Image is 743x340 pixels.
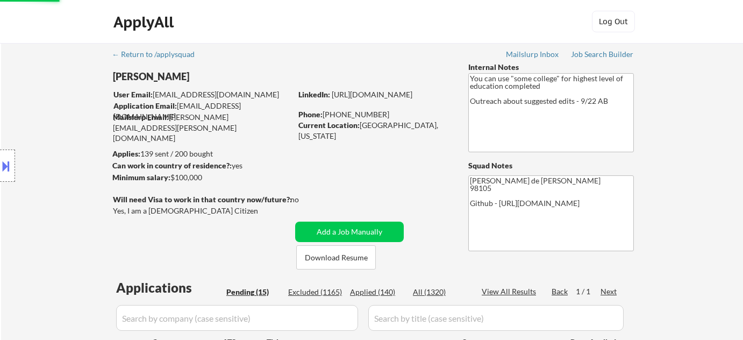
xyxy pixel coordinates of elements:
[298,110,323,119] strong: Phone:
[112,51,205,58] div: ← Return to /applysquad
[468,160,634,171] div: Squad Notes
[113,89,291,100] div: [EMAIL_ADDRESS][DOMAIN_NAME]
[298,121,360,130] strong: Current Location:
[295,222,404,242] button: Add a Job Manually
[112,172,291,183] div: $100,000
[506,50,560,61] a: Mailslurp Inbox
[298,120,451,141] div: [GEOGRAPHIC_DATA], [US_STATE]
[112,148,291,159] div: 139 sent / 200 bought
[601,286,618,297] div: Next
[368,305,624,331] input: Search by title (case sensitive)
[350,287,404,297] div: Applied (140)
[576,286,601,297] div: 1 / 1
[288,287,342,297] div: Excluded (1165)
[113,195,292,204] strong: Will need Visa to work in that country now/future?:
[113,13,177,31] div: ApplyAll
[482,286,539,297] div: View All Results
[332,90,412,99] a: [URL][DOMAIN_NAME]
[552,286,569,297] div: Back
[112,50,205,61] a: ← Return to /applysquad
[113,112,291,144] div: [PERSON_NAME][EMAIL_ADDRESS][PERSON_NAME][DOMAIN_NAME]
[298,109,451,120] div: [PHONE_NUMBER]
[413,287,467,297] div: All (1320)
[112,160,288,171] div: yes
[116,305,358,331] input: Search by company (case sensitive)
[506,51,560,58] div: Mailslurp Inbox
[296,245,376,270] button: Download Resume
[468,62,634,73] div: Internal Notes
[116,281,223,294] div: Applications
[226,287,280,297] div: Pending (15)
[113,101,291,122] div: [EMAIL_ADDRESS][DOMAIN_NAME]
[113,206,295,216] div: Yes, I am a [DEMOGRAPHIC_DATA] Citizen
[571,51,634,58] div: Job Search Builder
[571,50,634,61] a: Job Search Builder
[290,194,321,205] div: no
[592,11,635,32] button: Log Out
[298,90,330,99] strong: LinkedIn:
[113,70,334,83] div: [PERSON_NAME]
